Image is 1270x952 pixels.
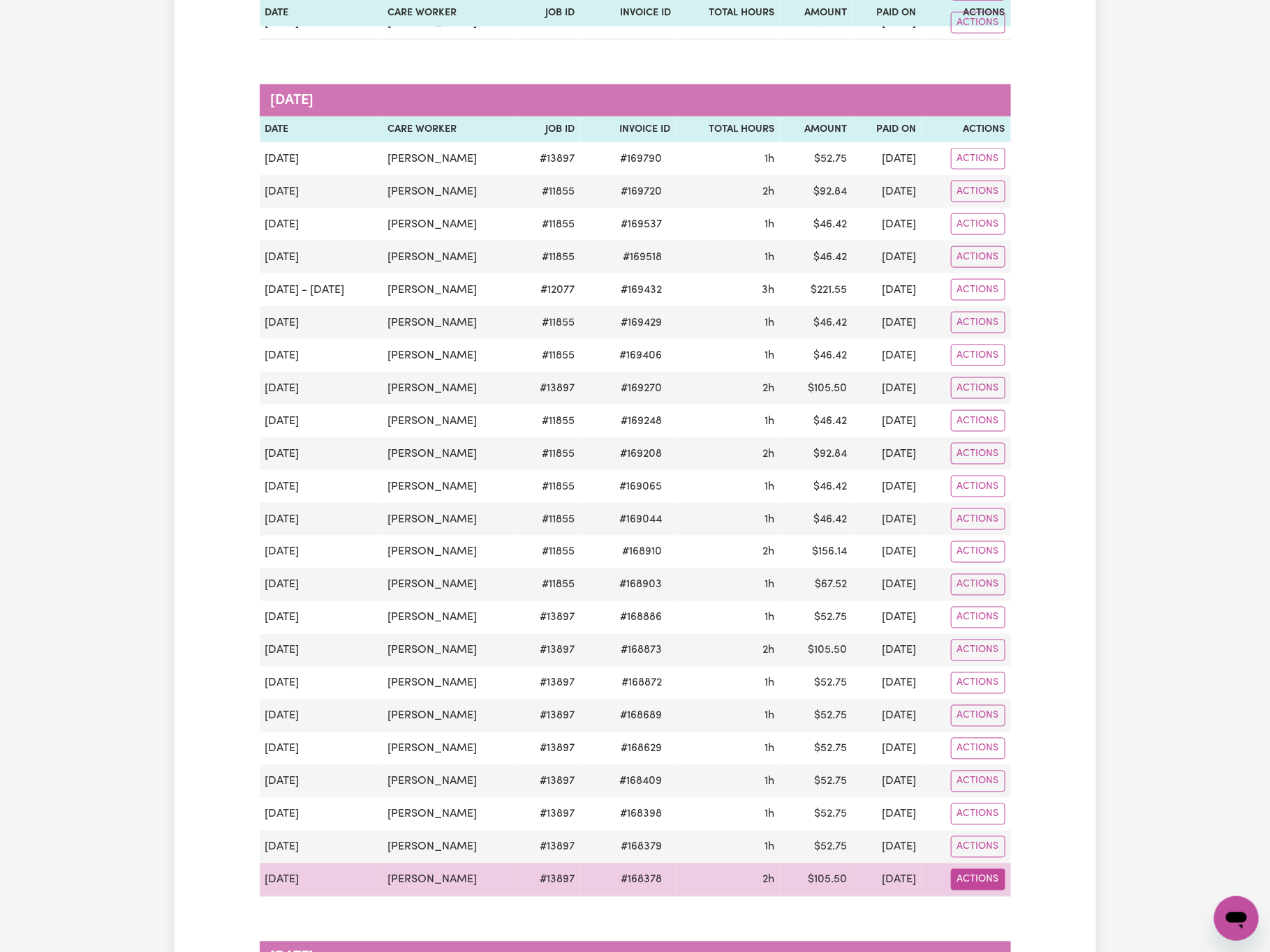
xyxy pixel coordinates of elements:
td: [DATE] [852,273,922,306]
td: # 11855 [518,306,580,339]
td: [PERSON_NAME] [382,732,518,765]
td: $ 52.75 [780,798,852,831]
td: # 13897 [518,798,580,831]
td: $ 156.14 [780,536,852,568]
span: # 169429 [612,315,670,331]
span: # 168629 [612,741,670,757]
td: [PERSON_NAME] [382,142,518,175]
td: [PERSON_NAME] [382,863,518,897]
td: [DATE] [852,405,922,437]
button: Actions [951,541,1005,563]
td: [PERSON_NAME] [382,568,518,601]
td: [DATE] - [DATE] [260,273,383,306]
td: [PERSON_NAME] [382,437,518,470]
td: [PERSON_NAME] [382,798,518,831]
span: 2 hours [762,186,774,197]
span: # 168910 [614,544,670,561]
td: [DATE] [852,503,922,536]
td: [DATE] [260,765,383,798]
td: [DATE] [852,732,922,765]
td: [PERSON_NAME] [382,700,518,732]
button: Actions [951,771,1005,792]
button: Actions [951,377,1005,399]
td: [PERSON_NAME] [382,175,518,208]
span: # 168378 [612,872,670,889]
td: [DATE] [852,470,922,503]
span: 1 hour [765,153,774,165]
td: $ 92.84 [780,437,852,470]
td: [DATE] [852,241,922,273]
td: [DATE] [852,536,922,568]
td: # 11855 [518,241,580,273]
td: # 13897 [518,732,580,765]
td: [DATE] [260,863,383,897]
th: Invoice ID [581,116,677,143]
td: # 13897 [518,601,580,634]
span: 3 hours [762,285,774,296]
td: [DATE] [260,634,383,667]
td: # 12077 [518,273,580,306]
button: Actions [951,181,1005,202]
span: # 168398 [612,806,670,823]
button: Actions [951,672,1005,694]
button: Actions [951,12,1005,33]
td: $ 105.50 [780,863,852,897]
td: [DATE] [852,863,922,897]
td: [DATE] [852,208,922,241]
span: 1 hour [765,776,774,787]
span: # 169270 [612,380,670,397]
td: [DATE] [260,536,383,568]
button: Actions [951,738,1005,760]
td: # 13897 [518,765,580,798]
td: [PERSON_NAME] [382,470,518,503]
td: [PERSON_NAME] [382,765,518,798]
td: [DATE] [260,306,383,339]
span: # 168379 [612,839,670,856]
span: 2 hours [762,448,774,460]
td: [DATE] [260,831,383,863]
td: # 11855 [518,405,580,437]
td: # 13897 [518,700,580,732]
button: Actions [951,607,1005,628]
td: [DATE] [852,634,922,667]
th: Care Worker [382,116,518,143]
td: [DATE] [260,405,383,437]
span: 2 hours [762,875,774,886]
button: Actions [951,476,1005,497]
span: 1 hour [765,350,774,361]
td: $ 52.75 [780,732,852,765]
th: Total Hours [676,116,780,143]
caption: [DATE] [260,84,1011,116]
button: Actions [951,705,1005,727]
td: [PERSON_NAME] [382,339,518,372]
td: $ 46.42 [780,241,852,273]
span: # 169406 [611,347,670,364]
span: 1 hour [765,580,774,591]
button: Actions [951,869,1005,891]
button: Actions [951,246,1005,268]
td: $ 46.42 [780,503,852,536]
td: # 13897 [518,831,580,863]
span: 1 hour [765,481,774,492]
td: # 11855 [518,536,580,568]
td: [DATE] [260,208,383,241]
td: [PERSON_NAME] [382,405,518,437]
td: [DATE] [852,568,922,601]
td: [DATE] [852,798,922,831]
td: [DATE] [260,372,383,405]
td: [DATE] [852,831,922,863]
td: [DATE] [852,339,922,372]
td: # 13897 [518,634,580,667]
span: # 169044 [611,511,670,528]
td: [DATE] [260,339,383,372]
td: [PERSON_NAME] [382,273,518,306]
span: # 168903 [611,577,670,594]
td: $ 52.75 [780,667,852,700]
button: Actions [951,148,1005,169]
td: $ 52.75 [780,142,852,175]
span: 2 hours [762,547,774,558]
td: # 11855 [518,503,580,536]
td: [DATE] [852,306,922,339]
td: [DATE] [852,175,922,208]
td: [DATE] [852,601,922,634]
